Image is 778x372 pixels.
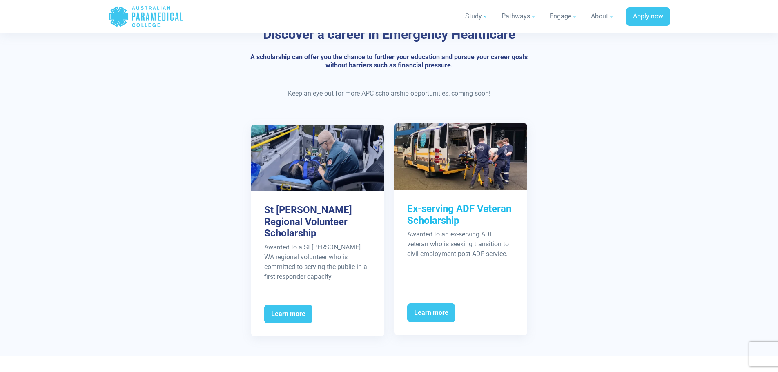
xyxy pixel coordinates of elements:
[407,203,514,227] h3: Ex-serving ADF Veteran Scholarship
[150,89,628,98] p: Keep an eye out for more APC scholarship opportunities, coming soon!
[251,125,384,191] img: St John Scholarship
[264,243,371,282] p: Awarded to a St [PERSON_NAME] WA regional volunteer who is committed to serving the public in a f...
[407,303,455,322] span: Learn more
[251,125,384,336] a: St [PERSON_NAME] Regional Volunteer Scholarship Awarded to a St [PERSON_NAME] WA regional volunte...
[264,204,371,239] h3: St [PERSON_NAME] Regional Volunteer Scholarship
[108,3,184,30] a: Australian Paramedical College
[394,123,527,335] a: Ex-serving ADF Veteran Scholarship Awarded to an ex-serving ADF veteran who is seeking transition...
[264,305,312,323] span: Learn more
[586,5,620,28] a: About
[263,27,515,42] span: Discover a career in Emergency Healthcare
[460,5,493,28] a: Study
[497,5,542,28] a: Pathways
[545,5,583,28] a: Engage
[394,123,527,190] img: Ex-serving ADF Veteran Scholarship
[626,7,670,26] a: Apply now
[250,53,528,69] span: A scholarship can offer you the chance to further your education and pursue your career goals wit...
[407,229,514,259] p: Awarded to an ex-serving ADF veteran who is seeking transition to civil employment post-ADF service.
